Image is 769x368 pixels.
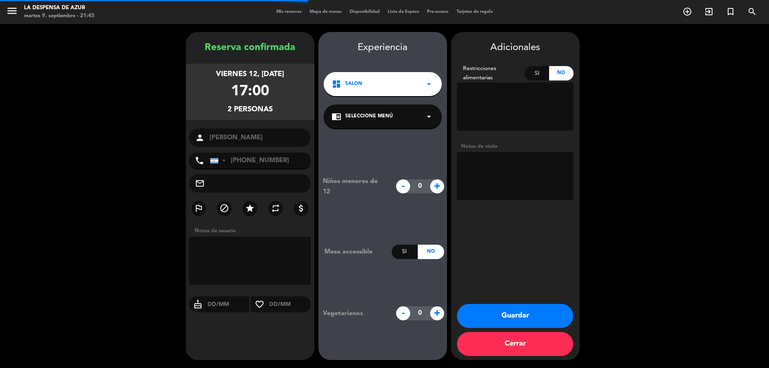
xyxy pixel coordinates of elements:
[195,179,205,188] i: mail_outline
[272,10,306,14] span: Mis reservas
[549,66,574,80] div: No
[306,10,346,14] span: Mapa de mesas
[424,79,434,89] i: arrow_drop_down
[317,308,392,319] div: Vegetarianos
[396,179,410,193] span: -
[210,153,229,168] div: Argentina: +54
[231,80,269,104] div: 17:00
[682,7,692,16] i: add_circle_outline
[219,203,229,213] i: block
[423,10,453,14] span: Pre-acceso
[245,203,255,213] i: star
[332,112,341,121] i: chrome_reader_mode
[194,203,203,213] i: outlined_flag
[384,10,423,14] span: Lista de Espera
[191,227,314,235] div: Notas de usuario
[6,5,18,17] i: menu
[704,7,714,16] i: exit_to_app
[430,306,444,320] span: +
[392,245,418,259] div: Si
[207,300,250,310] input: DD/MM
[430,179,444,193] span: +
[189,300,207,309] i: cake
[195,156,204,165] i: phone
[726,7,735,16] i: turned_in_not
[345,113,393,121] span: Seleccione Menú
[525,66,549,80] div: Si
[457,304,573,328] button: Guardar
[195,133,205,143] i: person
[186,40,314,56] div: Reserva confirmada
[317,176,392,197] div: Niños menores de 12
[296,203,306,213] i: attach_money
[24,4,95,12] div: La Despensa de Azur
[457,142,574,151] div: Notas de visita
[24,12,95,20] div: martes 9. septiembre - 21:45
[227,104,273,115] div: 2 personas
[424,112,434,121] i: arrow_drop_down
[747,7,757,16] i: search
[318,247,392,257] div: Mesa accessible
[268,300,311,310] input: DD/MM
[453,10,497,14] span: Tarjetas de regalo
[332,79,341,89] i: dashboard
[6,5,18,20] button: menu
[345,80,362,88] span: SALON
[457,64,525,82] div: Restricciones alimentarias
[346,10,384,14] span: Disponibilidad
[396,306,410,320] span: -
[418,245,444,259] div: No
[457,40,574,56] div: Adicionales
[318,40,447,56] div: Experiencia
[457,332,573,356] button: Cerrar
[216,68,284,80] div: viernes 12, [DATE]
[271,203,280,213] i: repeat
[251,300,268,309] i: favorite_border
